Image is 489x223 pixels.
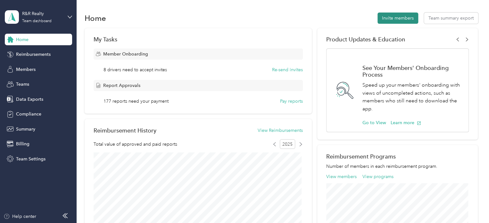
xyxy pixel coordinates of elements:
[326,153,469,160] h2: Reimbursement Programs
[16,111,41,117] span: Compliance
[424,13,478,24] button: Team summary export
[104,66,167,73] span: 8 drivers need to accept invites
[16,36,29,43] span: Home
[16,96,43,103] span: Data Exports
[326,173,357,180] button: View members
[280,139,295,149] span: 2025
[16,66,36,73] span: Members
[16,141,29,147] span: Billing
[391,119,421,126] button: Learn more
[362,173,394,180] button: View programs
[94,141,177,148] span: Total value of approved and paid reports
[94,36,303,43] div: My Tasks
[94,127,156,134] h2: Reimbursement History
[103,51,148,57] span: Member Onboarding
[4,213,36,220] button: Help center
[362,81,462,113] p: Speed up your members' onboarding with views of uncompleted actions, such as members who still ne...
[16,156,46,162] span: Team Settings
[326,163,469,170] p: Number of members in each reimbursement program.
[16,126,35,133] span: Summary
[258,127,303,134] button: View Reimbursements
[280,98,303,105] button: Pay reports
[16,51,51,58] span: Reimbursements
[326,36,405,43] span: Product Updates & Education
[362,64,462,78] h1: See Your Members' Onboarding Process
[103,82,140,89] span: Report Approvals
[22,19,52,23] div: Team dashboard
[104,98,169,105] span: 177 reports need your payment
[22,10,62,17] div: R&R Realty
[272,66,303,73] button: Re-send invites
[16,81,29,88] span: Teams
[453,187,489,223] iframe: Everlance-gr Chat Button Frame
[377,13,418,24] button: Invite members
[85,15,106,21] h1: Home
[362,119,386,126] button: Go to View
